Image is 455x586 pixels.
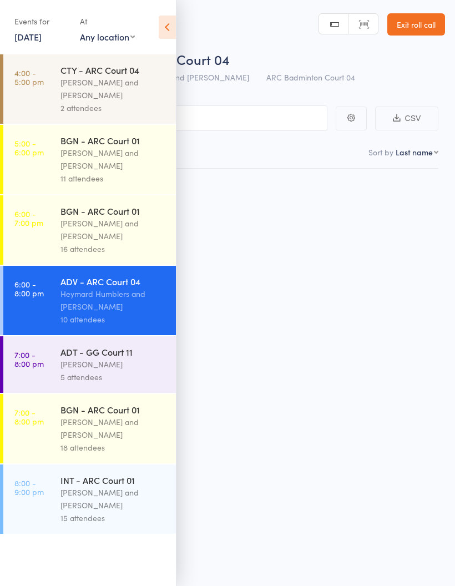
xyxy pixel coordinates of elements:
[60,287,166,313] div: Heymard Humblers and [PERSON_NAME]
[14,139,44,156] time: 5:00 - 6:00 pm
[60,102,166,114] div: 2 attendees
[60,243,166,255] div: 16 attendees
[14,31,42,43] a: [DATE]
[60,172,166,185] div: 11 attendees
[375,107,438,130] button: CSV
[14,12,69,31] div: Events for
[60,275,166,287] div: ADV - ARC Court 04
[60,346,166,358] div: ADT - GG Court 11
[60,217,166,243] div: [PERSON_NAME] and [PERSON_NAME]
[80,31,135,43] div: Any location
[14,68,44,86] time: 4:00 - 5:00 pm
[60,313,166,326] div: 10 attendees
[387,13,445,36] a: Exit roll call
[14,478,44,496] time: 8:00 - 9:00 pm
[3,394,176,463] a: 7:00 -8:00 pmBGN - ARC Court 01[PERSON_NAME] and [PERSON_NAME]18 attendees
[60,403,166,416] div: BGN - ARC Court 01
[3,125,176,194] a: 5:00 -6:00 pmBGN - ARC Court 01[PERSON_NAME] and [PERSON_NAME]11 attendees
[60,358,166,371] div: [PERSON_NAME]
[60,486,166,512] div: [PERSON_NAME] and [PERSON_NAME]
[396,146,433,158] div: Last name
[368,146,393,158] label: Sort by
[3,336,176,393] a: 7:00 -8:00 pmADT - GG Court 11[PERSON_NAME]5 attendees
[3,266,176,335] a: 6:00 -8:00 pmADV - ARC Court 04Heymard Humblers and [PERSON_NAME]10 attendees
[14,280,44,297] time: 6:00 - 8:00 pm
[60,441,166,454] div: 18 attendees
[60,371,166,383] div: 5 attendees
[14,350,44,368] time: 7:00 - 8:00 pm
[60,474,166,486] div: INT - ARC Court 01
[14,408,44,426] time: 7:00 - 8:00 pm
[60,64,166,76] div: CTY - ARC Court 04
[60,416,166,441] div: [PERSON_NAME] and [PERSON_NAME]
[3,195,176,265] a: 6:00 -7:00 pmBGN - ARC Court 01[PERSON_NAME] and [PERSON_NAME]16 attendees
[60,76,166,102] div: [PERSON_NAME] and [PERSON_NAME]
[60,512,166,524] div: 15 attendees
[80,12,135,31] div: At
[60,146,166,172] div: [PERSON_NAME] and [PERSON_NAME]
[14,209,43,227] time: 6:00 - 7:00 pm
[266,72,355,83] span: ARC Badminton Court 04
[3,464,176,534] a: 8:00 -9:00 pmINT - ARC Court 01[PERSON_NAME] and [PERSON_NAME]15 attendees
[60,134,166,146] div: BGN - ARC Court 01
[60,205,166,217] div: BGN - ARC Court 01
[3,54,176,124] a: 4:00 -5:00 pmCTY - ARC Court 04[PERSON_NAME] and [PERSON_NAME]2 attendees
